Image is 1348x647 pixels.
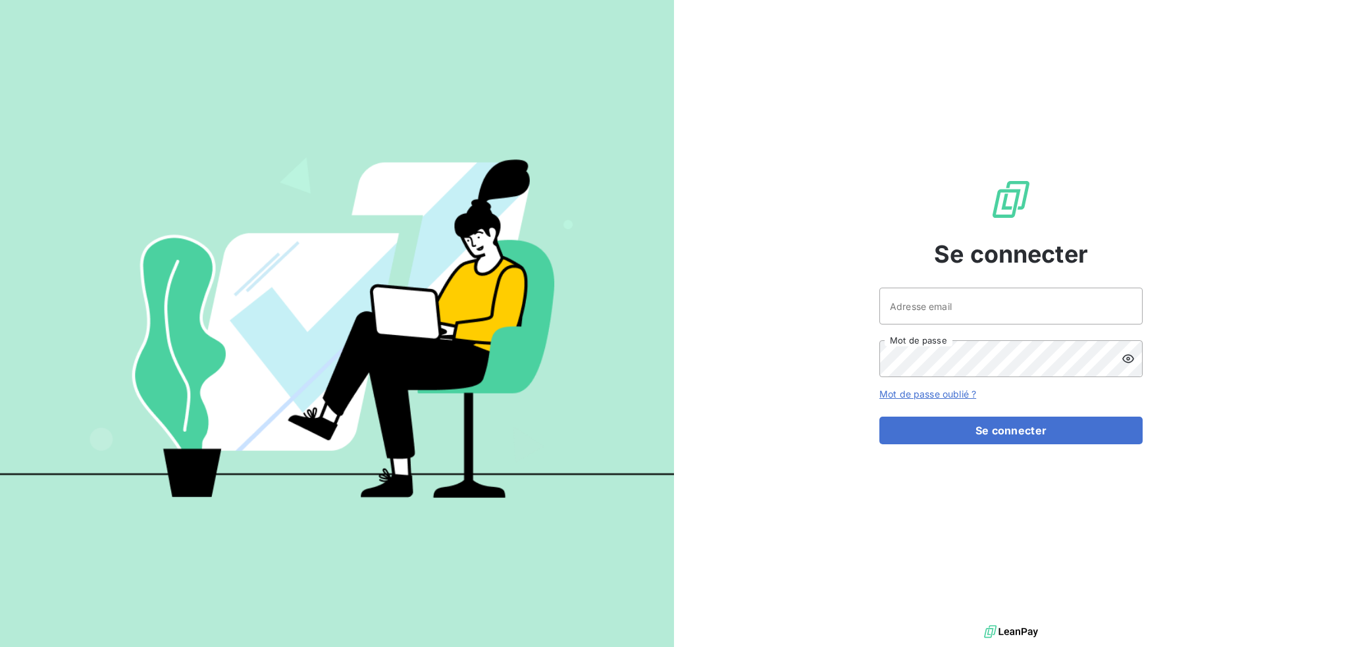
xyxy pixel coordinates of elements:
img: logo [984,622,1038,642]
button: Se connecter [879,417,1143,444]
a: Mot de passe oublié ? [879,388,976,400]
input: placeholder [879,288,1143,324]
img: Logo LeanPay [990,178,1032,220]
span: Se connecter [934,236,1088,272]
